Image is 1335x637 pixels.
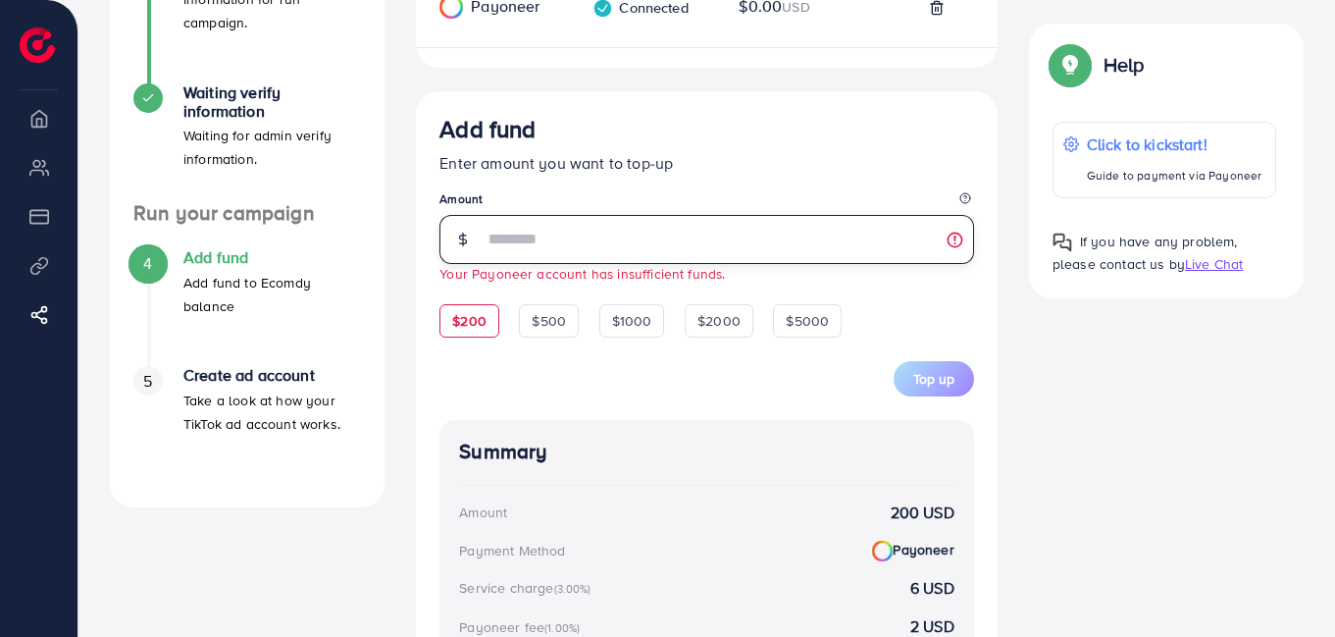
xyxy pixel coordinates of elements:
[1252,549,1320,622] iframe: Chat
[183,366,361,385] h4: Create ad account
[697,311,741,331] span: $2000
[439,190,974,215] legend: Amount
[183,83,361,121] h4: Waiting verify information
[894,361,974,397] button: Top up
[872,540,953,561] strong: Payoneer
[459,503,507,522] div: Amount
[183,248,361,267] h4: Add fund
[143,252,152,275] span: 4
[612,311,652,331] span: $1000
[1053,232,1238,274] span: If you have any problem, please contact us by
[872,541,893,561] img: Payoneer
[20,27,55,63] img: logo
[459,578,596,598] div: Service charge
[110,248,385,366] li: Add fund
[1104,53,1145,77] p: Help
[183,389,361,436] p: Take a look at how your TikTok ad account works.
[452,311,487,331] span: $200
[891,502,954,524] strong: 200 USD
[1053,233,1072,252] img: Popup guide
[143,370,152,393] span: 5
[1053,47,1088,82] img: Popup guide
[439,115,536,143] h3: Add fund
[110,366,385,484] li: Create ad account
[459,440,954,464] h4: Summary
[439,151,974,175] p: Enter amount you want to top-up
[532,311,566,331] span: $500
[183,124,361,171] p: Waiting for admin verify information.
[913,369,954,389] span: Top up
[910,577,954,600] strong: 6 USD
[1087,133,1262,156] p: Click to kickstart!
[1087,164,1262,187] p: Guide to payment via Payoneer
[110,83,385,201] li: Waiting verify information
[544,620,580,636] small: (1.00%)
[1185,254,1243,274] span: Live Chat
[459,617,586,637] div: Payoneer fee
[786,311,829,331] span: $5000
[554,581,591,597] small: (3.00%)
[110,201,385,226] h4: Run your campaign
[459,541,565,560] div: Payment Method
[183,271,361,318] p: Add fund to Ecomdy balance
[439,264,725,283] small: Your Payoneer account has insufficient funds.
